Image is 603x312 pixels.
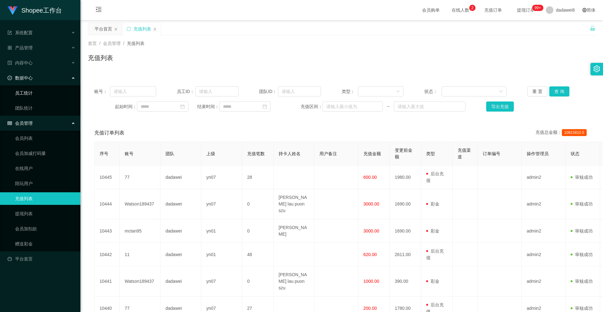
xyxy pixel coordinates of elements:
i: 图标: appstore-o [8,46,12,50]
span: 在线人数 [448,8,472,12]
td: 1690.00 [390,189,421,219]
span: 充值笔数 [247,151,265,156]
h1: Shopee工作台 [21,0,62,20]
td: Watson189437 [120,266,160,297]
td: dadawei [160,266,201,297]
input: 请输入 [278,86,321,96]
i: 图标: close [153,27,157,31]
span: 状态 [571,151,579,156]
span: 产品管理 [8,45,33,50]
a: 会员加减打码量 [15,147,75,160]
td: admin2 [522,243,566,266]
span: 序号 [100,151,108,156]
td: 1690.00 [390,219,421,243]
a: 赠送彩金 [15,238,75,250]
td: yn01 [201,243,242,266]
span: 审核成功 [571,279,593,284]
td: 2611.00 [390,243,421,266]
i: 图标: down [499,90,503,94]
span: 充值金额 [363,151,381,156]
a: 会员列表 [15,132,75,145]
td: 28 [242,166,274,189]
a: 陪玩用户 [15,177,75,190]
span: 订单编号 [483,151,500,156]
i: 图标: setting [593,65,600,72]
span: 1000.00 [363,279,379,284]
i: 图标: close [114,27,118,31]
span: 账号： [94,88,110,95]
span: 团队ID： [259,88,278,95]
div: 充值总金额： [535,129,589,137]
td: 10443 [95,219,120,243]
sup: 2 [469,5,475,11]
td: 0 [242,219,274,243]
td: dadawei [160,219,201,243]
input: 请输入最大值 [394,101,465,112]
span: 后台充值 [426,171,444,183]
span: 3000.00 [363,201,379,206]
i: 图标: menu-fold [88,0,109,20]
span: 团队 [166,151,174,156]
span: 后台充值 [426,249,444,260]
a: 团队统计 [15,102,75,114]
span: 600.00 [363,175,377,180]
div: 平台首页 [95,23,112,35]
i: 图标: table [8,121,12,125]
span: ~ [383,103,394,110]
input: 请输入 [195,86,239,96]
span: 首页 [88,41,97,46]
td: dadawei [160,243,201,266]
span: 数据中心 [8,75,33,80]
td: 77 [120,166,160,189]
td: mctan95 [120,219,160,243]
i: 图标: profile [8,61,12,65]
td: Watson189437 [120,189,160,219]
td: 10441 [95,266,120,297]
i: 图标: global [582,8,587,12]
span: 彩金 [426,279,439,284]
td: admin2 [522,166,566,189]
td: dadawei [160,189,201,219]
td: yn01 [201,219,242,243]
a: 充值列表 [15,192,75,205]
td: admin2 [522,266,566,297]
a: 提现列表 [15,207,75,220]
i: 图标: down [396,90,400,94]
span: 起始时间： [115,103,137,110]
i: 图标: sync [127,27,131,31]
input: 请输入最小值为 [323,101,383,112]
span: / [99,41,100,46]
span: 彩金 [426,228,439,233]
td: 390.00 [390,266,421,297]
td: 0 [242,189,274,219]
td: dadawei [160,166,201,189]
div: 充值列表 [133,23,151,35]
span: 类型 [426,151,435,156]
span: 会员管理 [8,121,33,126]
span: / [123,41,124,46]
button: 重 置 [527,86,547,96]
span: 系统配置 [8,30,33,35]
td: yn07 [201,166,242,189]
td: admin2 [522,219,566,243]
p: 2 [471,5,474,11]
span: 用户备注 [319,151,337,156]
a: 会员加扣款 [15,222,75,235]
a: 图标: dashboard平台首页 [8,253,75,265]
td: 1980.00 [390,166,421,189]
a: Shopee工作台 [8,8,62,13]
input: 请输入 [110,86,156,96]
button: 查 询 [549,86,569,96]
i: 图标: form [8,30,12,35]
td: 48 [242,243,274,266]
span: 620.00 [363,252,377,257]
span: 内容中心 [8,60,33,65]
span: 状态： [424,88,442,95]
td: yn07 [201,266,242,297]
td: [PERSON_NAME] lau puon szu [274,266,314,297]
i: 图标: check-circle-o [8,76,12,80]
td: admin2 [522,189,566,219]
td: 10444 [95,189,120,219]
span: 变更前金额 [395,148,412,159]
span: 账号 [125,151,133,156]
